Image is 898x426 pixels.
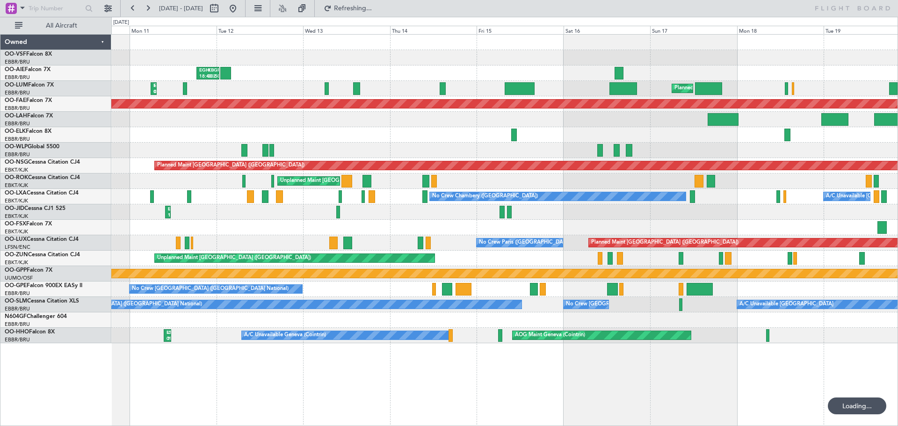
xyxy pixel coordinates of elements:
div: Planned Maint [GEOGRAPHIC_DATA] ([GEOGRAPHIC_DATA] National) [674,81,844,95]
button: Refreshing... [319,1,376,16]
a: OO-ZUNCessna Citation CJ4 [5,252,80,258]
button: All Aircraft [10,18,101,33]
a: EBBR/BRU [5,120,30,127]
a: EBKT/KJK [5,166,28,173]
a: OO-ROKCessna Citation CJ4 [5,175,80,181]
div: Tue 12 [217,26,304,34]
div: Loading... [828,397,886,414]
a: OO-SLMCessna Citation XLS [5,298,79,304]
div: No Crew [GEOGRAPHIC_DATA] ([GEOGRAPHIC_DATA] National) [132,282,289,296]
a: EBBR/BRU [5,89,30,96]
a: OO-LAHFalcon 7X [5,113,53,119]
span: OO-JID [5,206,24,211]
a: OO-JIDCessna CJ1 525 [5,206,65,211]
a: OO-HHOFalcon 8X [5,329,55,335]
div: AOG Maint Geneva (Cointrin) [515,328,585,342]
span: OO-NSG [5,159,28,165]
span: OO-ZUN [5,252,28,258]
span: All Aircraft [24,22,99,29]
a: EBKT/KJK [5,213,28,220]
a: EBKT/KJK [5,197,28,204]
div: A/C Unavailable Geneva (Cointrin) [244,328,326,342]
div: Fri 15 [477,26,564,34]
div: No Crew Paris ([GEOGRAPHIC_DATA]) [479,236,572,250]
a: OO-FAEFalcon 7X [5,98,52,103]
a: N604GFChallenger 604 [5,314,67,319]
a: OO-LUXCessna Citation CJ4 [5,237,79,242]
a: LFSN/ENC [5,244,30,251]
span: OO-AIE [5,67,25,72]
a: EBBR/BRU [5,321,30,328]
span: OO-ELK [5,129,26,134]
span: OO-LUX [5,237,27,242]
div: Unplanned Maint [GEOGRAPHIC_DATA]-[GEOGRAPHIC_DATA] [280,174,431,188]
a: EBKT/KJK [5,182,28,189]
span: Refreshing... [333,5,373,12]
div: Planned Maint [GEOGRAPHIC_DATA] ([GEOGRAPHIC_DATA]) [591,236,739,250]
div: A/C Unavailable [GEOGRAPHIC_DATA] [739,297,833,311]
span: OO-LUM [5,82,28,88]
div: LSGG [167,330,167,336]
span: OO-LAH [5,113,27,119]
div: 09:30 Z [167,336,167,342]
a: OO-VSFFalcon 8X [5,51,52,57]
span: OO-FAE [5,98,26,103]
div: Unplanned Maint [GEOGRAPHIC_DATA] ([GEOGRAPHIC_DATA]) [157,251,311,265]
div: Wed 13 [303,26,390,34]
a: UUMO/OSF [5,274,33,282]
span: OO-WLP [5,144,28,150]
span: N604GF [5,314,27,319]
div: Sun 17 [650,26,737,34]
a: EBBR/BRU [5,74,30,81]
div: No Crew Chambery ([GEOGRAPHIC_DATA]) [432,189,538,203]
span: OO-GPE [5,283,27,289]
input: Trip Number [29,1,82,15]
div: No Crew [GEOGRAPHIC_DATA] ([GEOGRAPHIC_DATA] National) [566,297,723,311]
div: 18:40 Z [199,73,208,80]
a: EBBR/BRU [5,105,30,112]
a: OO-AIEFalcon 7X [5,67,51,72]
span: OO-FSX [5,221,26,227]
div: EGHI [199,67,208,74]
div: Sat 16 [564,26,651,34]
div: Mon 18 [737,26,824,34]
div: KBGR [208,67,216,74]
div: Thu 14 [390,26,477,34]
span: OO-LXA [5,190,27,196]
a: OO-LXACessna Citation CJ4 [5,190,79,196]
span: OO-SLM [5,298,27,304]
a: EBKT/KJK [5,259,28,266]
div: Mon 11 [130,26,217,34]
a: OO-GPEFalcon 900EX EASy II [5,283,82,289]
a: EBKT/KJK [5,228,28,235]
a: OO-NSGCessna Citation CJ4 [5,159,80,165]
span: [DATE] - [DATE] [159,4,203,13]
div: No Crew [GEOGRAPHIC_DATA] ([GEOGRAPHIC_DATA] National) [45,297,202,311]
a: EBBR/BRU [5,305,30,312]
a: EBBR/BRU [5,151,30,158]
a: OO-FSXFalcon 7X [5,221,52,227]
a: OO-LUMFalcon 7X [5,82,54,88]
span: OO-HHO [5,329,29,335]
a: EBBR/BRU [5,290,30,297]
span: OO-VSF [5,51,26,57]
span: OO-GPP [5,267,27,273]
span: OO-ROK [5,175,28,181]
a: EBBR/BRU [5,336,30,343]
div: 00:50 Z [208,73,216,80]
a: OO-WLPGlobal 5500 [5,144,59,150]
a: OO-GPPFalcon 7X [5,267,52,273]
div: [DATE] [113,19,129,27]
a: EBBR/BRU [5,136,30,143]
a: EBBR/BRU [5,58,30,65]
div: Planned Maint [GEOGRAPHIC_DATA] ([GEOGRAPHIC_DATA]) [157,159,304,173]
a: OO-ELKFalcon 8X [5,129,51,134]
